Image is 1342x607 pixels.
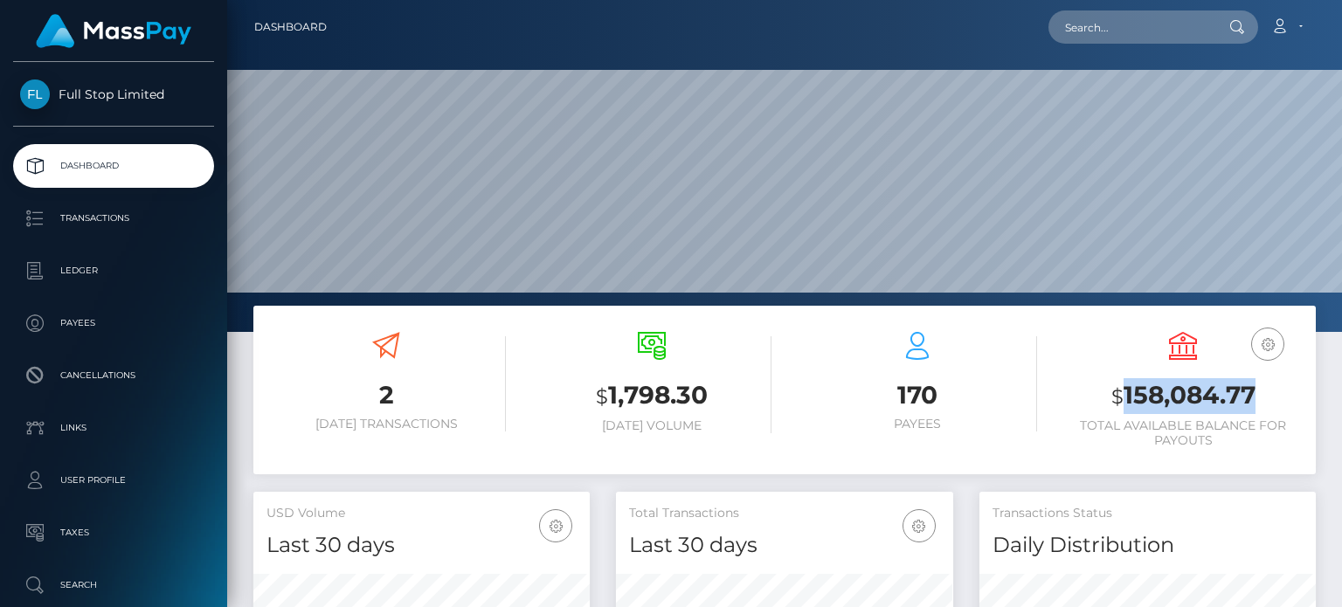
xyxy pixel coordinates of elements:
h3: 2 [266,378,506,412]
p: Cancellations [20,362,207,389]
a: Taxes [13,511,214,555]
h3: 170 [798,378,1037,412]
h5: USD Volume [266,505,577,522]
a: Links [13,406,214,450]
a: Ledger [13,249,214,293]
p: Taxes [20,520,207,546]
p: Payees [20,310,207,336]
a: Payees [13,301,214,345]
img: MassPay Logo [36,14,191,48]
p: Transactions [20,205,207,231]
p: Links [20,415,207,441]
h6: Total Available Balance for Payouts [1063,418,1303,448]
a: User Profile [13,459,214,502]
small: $ [596,384,608,409]
p: Ledger [20,258,207,284]
p: Dashboard [20,153,207,179]
h4: Last 30 days [629,530,939,561]
a: Transactions [13,197,214,240]
h6: [DATE] Transactions [266,417,506,431]
h5: Transactions Status [993,505,1303,522]
a: Dashboard [254,9,327,45]
h4: Last 30 days [266,530,577,561]
a: Cancellations [13,354,214,397]
small: $ [1111,384,1124,409]
h6: [DATE] Volume [532,418,771,433]
p: User Profile [20,467,207,493]
p: Search [20,572,207,598]
h4: Daily Distribution [993,530,1303,561]
h3: 1,798.30 [532,378,771,414]
h3: 158,084.77 [1063,378,1303,414]
span: Full Stop Limited [13,86,214,102]
img: Full Stop Limited [20,79,50,109]
a: Dashboard [13,144,214,188]
a: Search [13,563,214,607]
input: Search... [1048,10,1213,44]
h6: Payees [798,417,1037,431]
h5: Total Transactions [629,505,939,522]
